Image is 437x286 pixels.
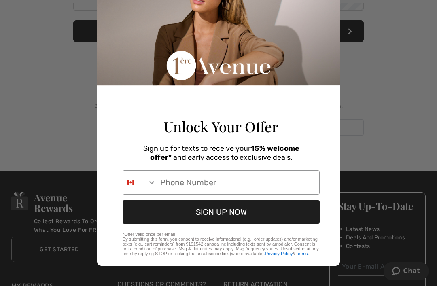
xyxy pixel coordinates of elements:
[123,237,320,256] p: By submitting this form, you consent to receive informational (e.g., order updates) and/or market...
[123,232,320,237] p: *Offer valid once per email
[164,117,278,136] span: Unlock Your Offer
[173,153,293,162] span: and early access to exclusive deals.
[265,251,293,256] a: Privacy Policy
[150,144,299,162] span: 15% welcome offer*
[123,171,156,194] button: Search Countries
[156,171,319,194] input: Phone Number
[123,200,320,224] button: SIGN UP NOW
[19,6,36,13] span: Chat
[296,251,308,256] a: Terms
[143,144,251,153] span: Sign up for texts to receive your
[127,179,134,186] img: Canada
